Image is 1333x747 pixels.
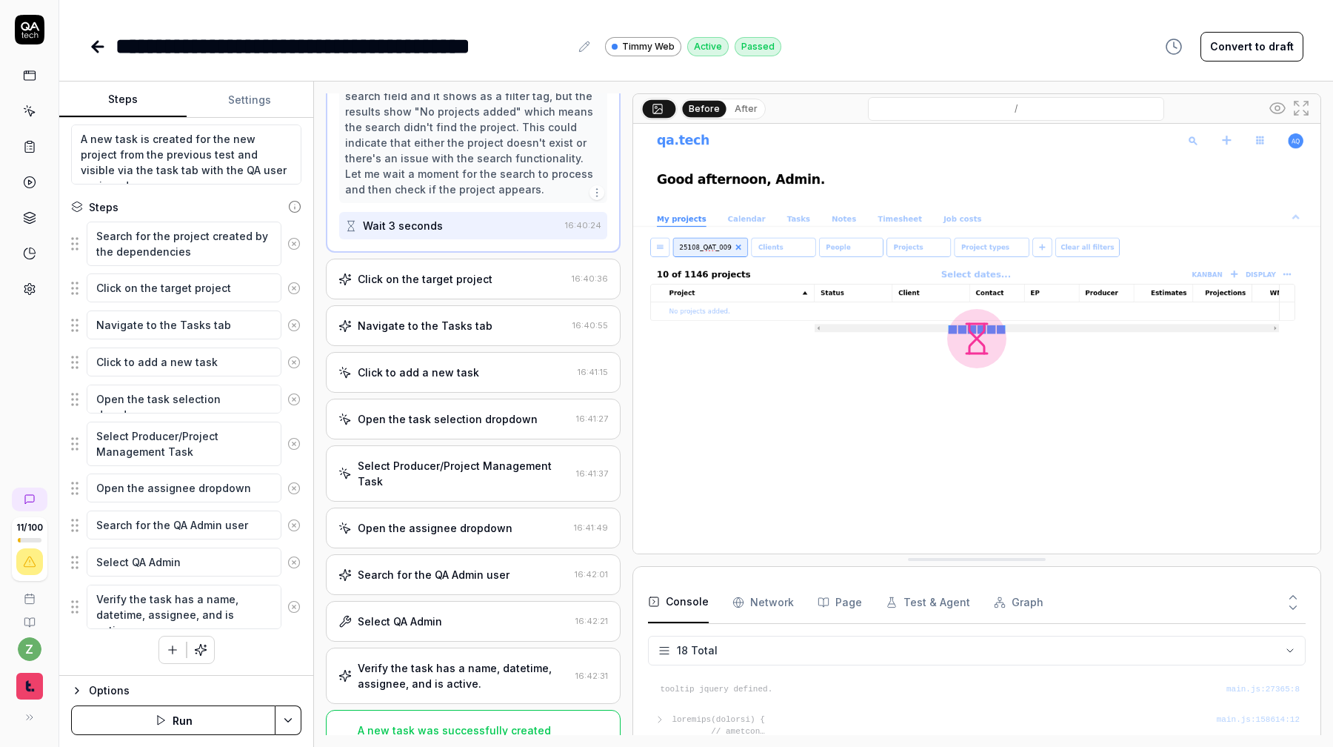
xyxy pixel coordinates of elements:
[89,199,118,215] div: Steps
[576,468,608,479] time: 16:41:37
[16,673,43,700] img: Timmy Logo
[358,458,570,489] div: Select Producer/Project Management Task
[339,212,607,239] button: Wait 3 seconds16:40:24
[281,592,307,622] button: Remove step
[576,414,608,424] time: 16:41:27
[1226,683,1300,696] div: main.js : 27365 : 8
[89,682,301,700] div: Options
[345,73,601,197] div: I can see that I've typed "25108_QAT_009" in the search field and it shows as a filter tag, but t...
[729,101,764,117] button: After
[732,582,794,623] button: Network
[18,637,41,661] button: z
[648,582,709,623] button: Console
[572,320,608,331] time: 16:40:55
[358,567,510,582] div: Search for the QA Admin user
[572,273,608,284] time: 16:40:36
[358,411,538,427] div: Open the task selection dropdown
[605,36,681,56] a: Timmy Web
[575,616,608,626] time: 16:42:21
[633,124,1320,554] img: Screenshot
[1156,32,1192,62] button: View version history
[1289,96,1313,120] button: Open in full screen
[71,510,301,541] div: Suggestions
[994,582,1043,623] button: Graph
[71,221,301,267] div: Suggestions
[71,310,301,341] div: Suggestions
[71,473,301,504] div: Suggestions
[281,548,307,577] button: Remove step
[71,584,301,630] div: Suggestions
[281,385,307,414] button: Remove step
[281,429,307,459] button: Remove step
[71,347,301,378] div: Suggestions
[358,614,442,629] div: Select QA Admin
[358,660,569,691] div: Verify the task has a name, datetime, assignee, and is active.
[1266,96,1289,120] button: Show all interative elements
[281,229,307,259] button: Remove step
[735,37,781,56] div: Passed
[575,569,608,580] time: 16:42:01
[281,511,307,540] button: Remove step
[71,384,301,415] div: Suggestions
[1200,32,1303,62] button: Convert to draft
[687,37,729,56] div: Active
[358,520,512,536] div: Open the assignee dropdown
[281,311,307,340] button: Remove step
[71,421,301,467] div: Suggestions
[1217,714,1300,726] div: main.js : 158614 : 12
[16,523,43,532] span: 11 / 100
[358,365,479,380] div: Click to add a new task
[363,218,443,233] div: Wait 3 seconds
[1226,683,1300,696] button: main.js:27365:8
[818,582,862,623] button: Page
[1217,714,1300,726] button: main.js:158614:12
[358,271,492,287] div: Click on the target project
[71,682,301,700] button: Options
[578,367,608,377] time: 16:41:15
[575,671,608,681] time: 16:42:31
[71,705,275,735] button: Run
[281,474,307,503] button: Remove step
[672,714,1216,738] pre: loremips(dolorsi) { // ametcon adipisc = elitsed || {}; doei.tempori = $.utlabo({}, etdo.magnaalI...
[683,100,726,116] button: Before
[59,82,187,118] button: Steps
[6,605,53,628] a: Documentation
[281,348,307,377] button: Remove step
[71,273,301,304] div: Suggestions
[660,683,1300,696] pre: tooltip jquery defined.
[12,488,47,511] a: New conversation
[622,40,675,53] span: Timmy Web
[574,522,608,533] time: 16:41:49
[187,82,314,118] button: Settings
[565,220,601,230] time: 16:40:24
[886,582,970,623] button: Test & Agent
[6,661,53,703] button: Timmy Logo
[358,318,492,333] div: Navigate to the Tasks tab
[281,273,307,303] button: Remove step
[71,547,301,578] div: Suggestions
[6,581,53,605] a: Book a call with us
